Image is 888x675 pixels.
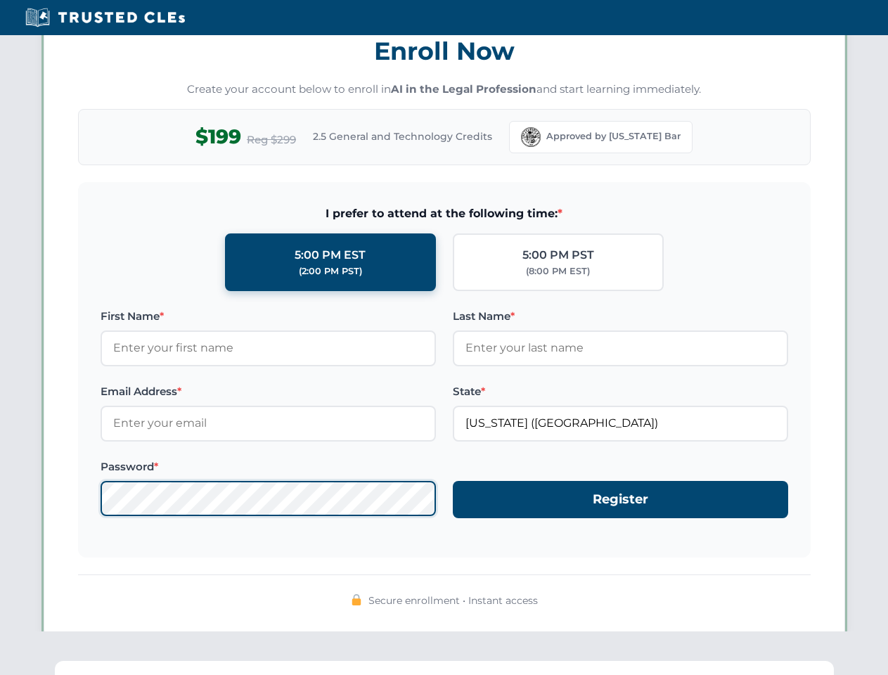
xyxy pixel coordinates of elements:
[299,264,362,278] div: (2:00 PM PST)
[453,330,788,366] input: Enter your last name
[101,406,436,441] input: Enter your email
[78,29,811,73] h3: Enroll Now
[453,406,788,441] input: Florida (FL)
[101,383,436,400] label: Email Address
[295,246,366,264] div: 5:00 PM EST
[101,330,436,366] input: Enter your first name
[351,594,362,605] img: 🔒
[522,246,594,264] div: 5:00 PM PST
[521,127,541,147] img: Florida Bar
[453,481,788,518] button: Register
[247,131,296,148] span: Reg $299
[453,308,788,325] label: Last Name
[101,458,436,475] label: Password
[101,308,436,325] label: First Name
[101,205,788,223] span: I prefer to attend at the following time:
[78,82,811,98] p: Create your account below to enroll in and start learning immediately.
[21,7,189,28] img: Trusted CLEs
[453,383,788,400] label: State
[526,264,590,278] div: (8:00 PM EST)
[368,593,538,608] span: Secure enrollment • Instant access
[195,121,241,153] span: $199
[391,82,536,96] strong: AI in the Legal Profession
[313,129,492,144] span: 2.5 General and Technology Credits
[546,129,681,143] span: Approved by [US_STATE] Bar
